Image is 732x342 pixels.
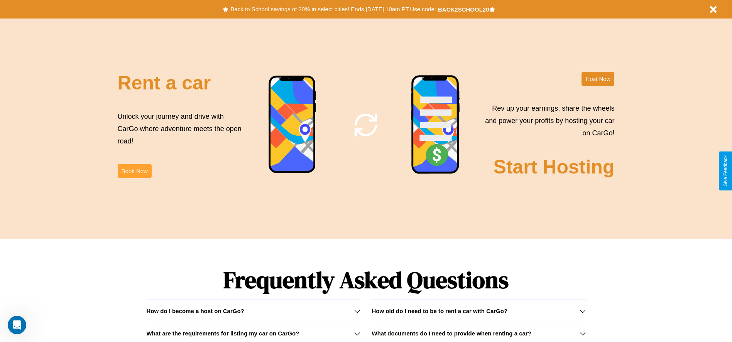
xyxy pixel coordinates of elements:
[372,308,508,314] h3: How old do I need to be to rent a car with CarGo?
[582,72,614,86] button: Host Now
[723,155,728,187] div: Give Feedback
[411,75,460,175] img: phone
[480,102,614,140] p: Rev up your earnings, share the wheels and power your profits by hosting your car on CarGo!
[438,6,489,13] b: BACK2SCHOOL20
[118,72,211,94] h2: Rent a car
[146,308,244,314] h3: How do I become a host on CarGo?
[372,330,531,337] h3: What documents do I need to provide when renting a car?
[8,316,26,334] iframe: Intercom live chat
[118,164,152,178] button: Book Now
[228,4,438,15] button: Back to School savings of 20% in select cities! Ends [DATE] 10am PT.Use code:
[494,156,615,178] h2: Start Hosting
[146,330,299,337] h3: What are the requirements for listing my car on CarGo?
[118,110,244,148] p: Unlock your journey and drive with CarGo where adventure meets the open road!
[268,75,317,174] img: phone
[146,260,585,300] h1: Frequently Asked Questions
